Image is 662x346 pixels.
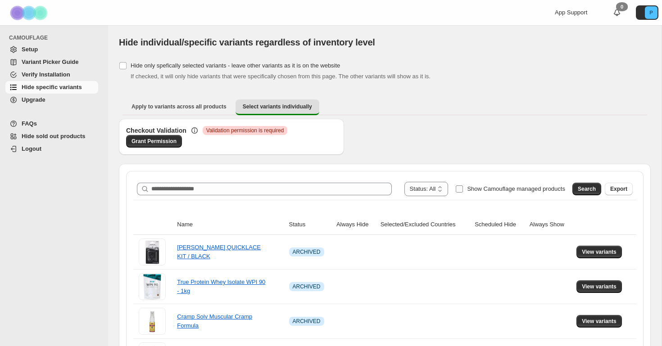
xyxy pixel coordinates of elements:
[174,215,286,235] th: Name
[139,273,166,300] img: True Protein Whey Isolate WPI 90 - 1kg
[22,71,70,78] span: Verify Installation
[582,248,617,256] span: View variants
[131,62,340,69] span: Hide only spefically selected variants - leave other variants as it is on the website
[378,215,472,235] th: Selected/Excluded Countries
[5,130,98,143] a: Hide sold out products
[649,10,653,15] text: P
[22,96,45,103] span: Upgrade
[131,103,227,110] span: Apply to variants across all products
[139,238,166,265] img: SALOMON QUICKLACE KIT / BLACK
[22,46,38,53] span: Setup
[605,183,633,195] button: Export
[645,6,657,19] span: Avatar with initials P
[206,127,284,134] span: Validation permission is required
[582,283,617,290] span: View variants
[616,2,628,11] div: 0
[527,215,574,235] th: Always Show
[22,58,78,65] span: Variant Picker Guide
[9,34,102,41] span: CAMOUFLAGE
[119,37,375,47] span: Hide individual/specific variants regardless of inventory level
[5,94,98,106] a: Upgrade
[293,283,321,290] span: ARCHIVED
[5,56,98,68] a: Variant Picker Guide
[22,145,41,152] span: Logout
[576,280,622,293] button: View variants
[177,313,252,329] a: Cramp Solv Muscular Cramp Formula
[610,185,627,193] span: Export
[334,215,378,235] th: Always Hide
[5,143,98,155] a: Logout
[243,103,312,110] span: Select variants individually
[177,244,261,260] a: [PERSON_NAME] QUICKLACE KIT / BLACK
[177,279,265,294] a: True Protein Whey Isolate WPI 90 - 1kg
[286,215,334,235] th: Status
[7,0,52,25] img: Camouflage
[636,5,658,20] button: Avatar with initials P
[22,120,37,127] span: FAQs
[578,185,596,193] span: Search
[572,183,601,195] button: Search
[576,315,622,328] button: View variants
[126,126,186,135] h3: Checkout Validation
[22,84,82,90] span: Hide specific variants
[139,308,166,335] img: Cramp Solv Muscular Cramp Formula
[5,68,98,81] a: Verify Installation
[576,246,622,258] button: View variants
[236,99,319,115] button: Select variants individually
[467,185,565,192] span: Show Camouflage managed products
[131,138,177,145] span: Grant Permission
[555,9,587,16] span: App Support
[472,215,527,235] th: Scheduled Hide
[22,133,86,139] span: Hide sold out products
[5,117,98,130] a: FAQs
[5,81,98,94] a: Hide specific variants
[126,135,182,148] a: Grant Permission
[124,99,234,114] button: Apply to variants across all products
[293,248,321,256] span: ARCHIVED
[5,43,98,56] a: Setup
[131,73,431,80] span: If checked, it will only hide variants that were specifically chosen from this page. The other va...
[293,318,321,325] span: ARCHIVED
[582,318,617,325] span: View variants
[612,8,621,17] a: 0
